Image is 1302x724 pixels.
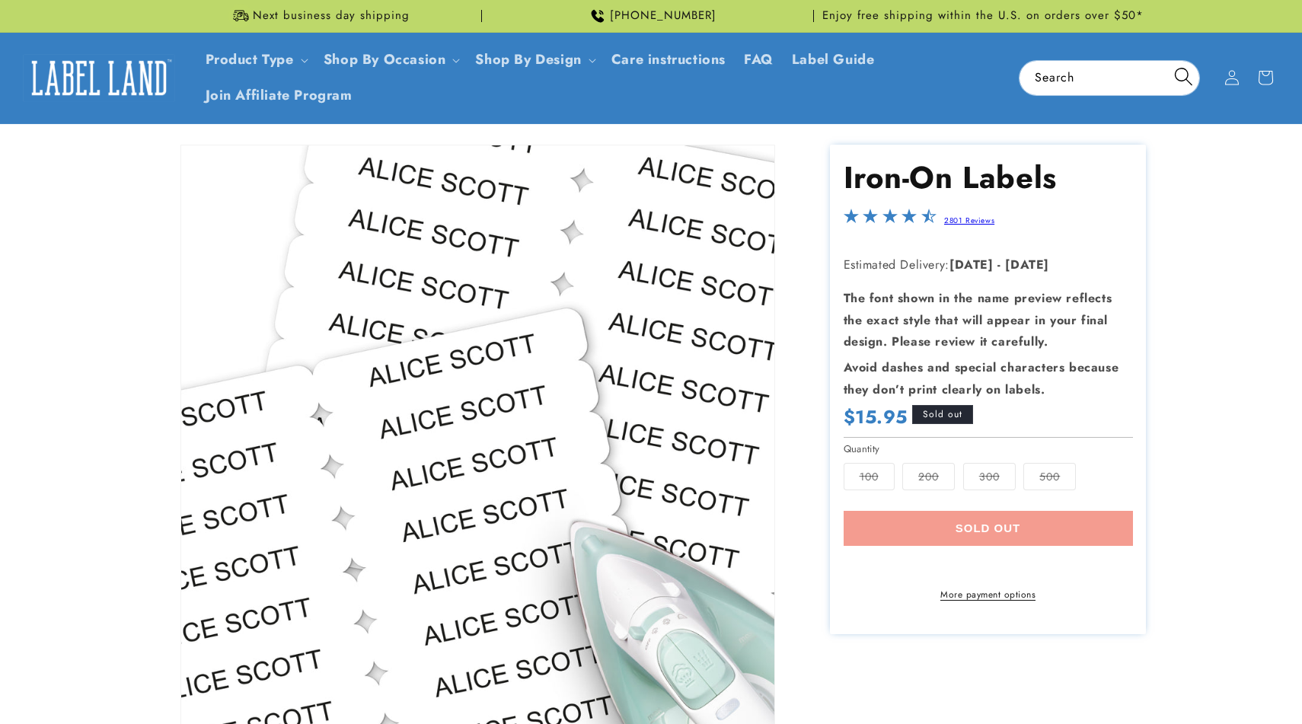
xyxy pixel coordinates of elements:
a: Product Type [206,49,294,69]
span: Label Guide [792,51,875,69]
span: Next business day shipping [253,8,410,24]
strong: - [997,256,1001,273]
span: Join Affiliate Program [206,87,353,104]
iframe: Gorgias Floating Chat [982,652,1287,709]
a: Label Land [18,49,181,107]
a: FAQ [735,42,783,78]
a: Label Guide [783,42,884,78]
p: Estimated Delivery: [844,254,1133,276]
span: [PHONE_NUMBER] [610,8,716,24]
span: Shop By Occasion [324,51,446,69]
label: 300 [963,463,1016,490]
a: More payment options [844,588,1133,601]
button: Search [1166,60,1200,94]
summary: Shop By Design [466,42,602,78]
h1: Iron-On Labels [844,158,1133,197]
a: 2801 Reviews [944,215,994,226]
strong: [DATE] [949,256,994,273]
span: Sold out [912,405,973,424]
a: Join Affiliate Program [196,78,362,113]
summary: Shop By Occasion [314,42,467,78]
span: Enjoy free shipping within the U.S. on orders over $50* [822,8,1144,24]
span: 4.5-star overall rating [844,212,937,230]
strong: The font shown in the name preview reflects the exact style that will appear in your final design... [844,289,1112,351]
img: Label Land [23,54,175,101]
strong: Avoid dashes and special characters because they don’t print clearly on labels. [844,359,1119,398]
span: Care instructions [611,51,726,69]
a: Care instructions [602,42,735,78]
label: 200 [902,463,955,490]
span: $15.95 [844,405,908,429]
label: 100 [844,463,895,490]
summary: Product Type [196,42,314,78]
label: 500 [1023,463,1076,490]
a: Shop By Design [475,49,581,69]
strong: [DATE] [1005,256,1049,273]
span: FAQ [744,51,774,69]
legend: Quantity [844,442,882,457]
